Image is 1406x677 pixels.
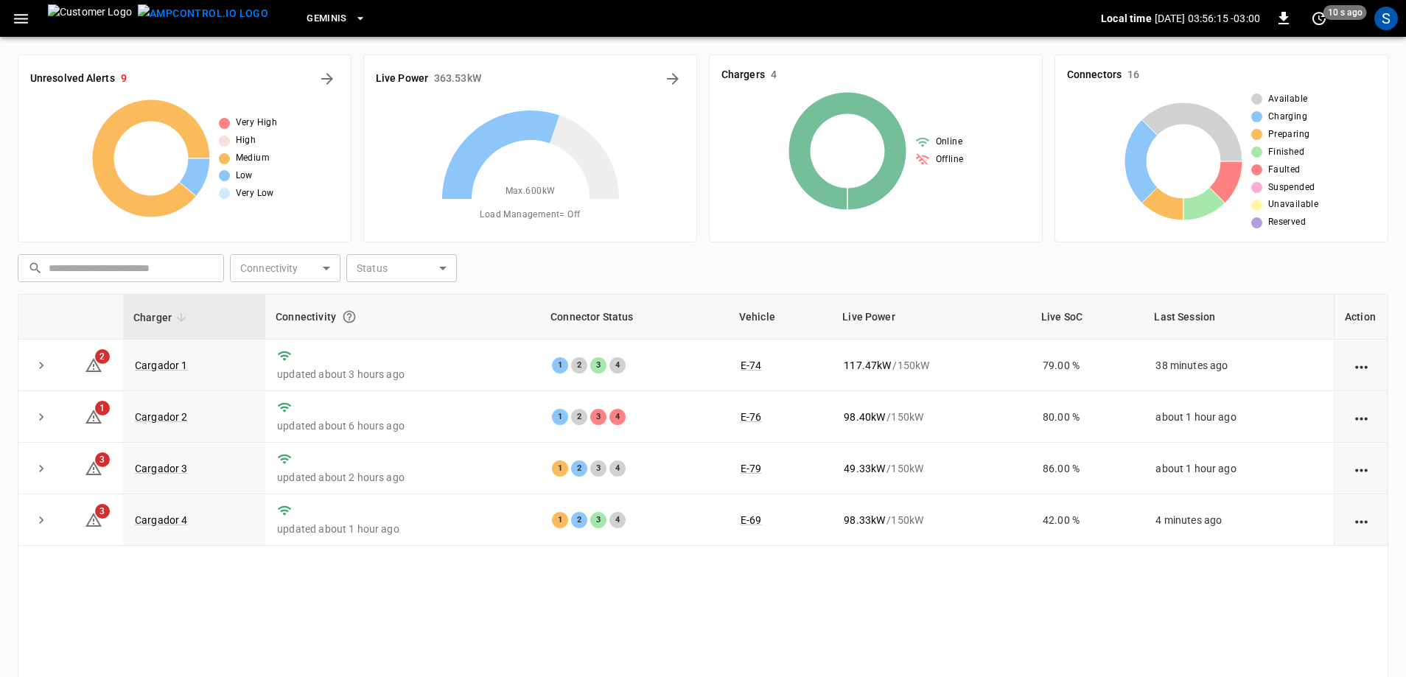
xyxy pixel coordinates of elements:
[844,410,1019,424] div: / 150 kW
[741,463,762,474] a: E-79
[95,504,110,519] span: 3
[590,409,606,425] div: 3
[1323,5,1367,20] span: 10 s ago
[1352,358,1371,373] div: action cell options
[609,512,626,528] div: 4
[376,71,428,87] h6: Live Power
[1144,443,1334,494] td: about 1 hour ago
[276,304,530,330] div: Connectivity
[552,460,568,477] div: 1
[844,358,891,373] p: 117.47 kW
[236,151,270,166] span: Medium
[30,71,115,87] h6: Unresolved Alerts
[571,512,587,528] div: 2
[138,4,268,23] img: ampcontrol.io logo
[1031,340,1144,391] td: 79.00 %
[236,133,256,148] span: High
[236,169,253,183] span: Low
[609,460,626,477] div: 4
[1268,180,1315,195] span: Suspended
[571,357,587,373] div: 2
[1101,11,1152,26] p: Local time
[844,513,1019,527] div: / 150 kW
[729,295,832,340] th: Vehicle
[571,409,587,425] div: 2
[609,409,626,425] div: 4
[741,514,762,526] a: E-69
[277,367,528,382] p: updated about 3 hours ago
[85,513,102,525] a: 3
[48,4,132,32] img: Customer Logo
[1268,127,1310,142] span: Preparing
[1031,391,1144,443] td: 80.00 %
[844,410,885,424] p: 98.40 kW
[540,295,729,340] th: Connector Status
[590,512,606,528] div: 3
[590,357,606,373] div: 3
[95,452,110,467] span: 3
[1352,513,1371,527] div: action cell options
[1352,410,1371,424] div: action cell options
[661,67,685,91] button: Energy Overview
[1144,494,1334,546] td: 4 minutes ago
[1031,494,1144,546] td: 42.00 %
[936,135,962,150] span: Online
[1144,295,1334,340] th: Last Session
[95,401,110,415] span: 1
[277,522,528,536] p: updated about 1 hour ago
[571,460,587,477] div: 2
[552,512,568,528] div: 1
[1268,163,1301,178] span: Faulted
[1334,295,1388,340] th: Action
[133,309,191,326] span: Charger
[277,470,528,485] p: updated about 2 hours ago
[936,152,964,167] span: Offline
[552,409,568,425] div: 1
[30,354,52,376] button: expand row
[1307,7,1331,30] button: set refresh interval
[844,461,885,476] p: 49.33 kW
[85,358,102,370] a: 2
[844,358,1019,373] div: / 150 kW
[1031,443,1144,494] td: 86.00 %
[236,186,274,201] span: Very Low
[480,208,580,222] span: Load Management = Off
[121,71,127,87] h6: 9
[301,4,372,33] button: Geminis
[609,357,626,373] div: 4
[1268,145,1304,160] span: Finished
[1127,67,1139,83] h6: 16
[844,513,885,527] p: 98.33 kW
[95,349,110,364] span: 2
[30,509,52,531] button: expand row
[30,406,52,428] button: expand row
[30,457,52,480] button: expand row
[135,463,188,474] a: Cargador 3
[590,460,606,477] div: 3
[741,411,762,423] a: E-76
[1374,7,1398,30] div: profile-icon
[1268,92,1308,107] span: Available
[434,71,481,87] h6: 363.53 kW
[1144,391,1334,443] td: about 1 hour ago
[1352,461,1371,476] div: action cell options
[832,295,1031,340] th: Live Power
[85,462,102,474] a: 3
[1144,340,1334,391] td: 38 minutes ago
[1031,295,1144,340] th: Live SoC
[336,304,363,330] button: Connection between the charger and our software.
[741,359,762,371] a: E-74
[85,410,102,421] a: 1
[721,67,765,83] h6: Chargers
[844,461,1019,476] div: / 150 kW
[135,514,188,526] a: Cargador 4
[236,116,278,130] span: Very High
[1067,67,1122,83] h6: Connectors
[135,359,188,371] a: Cargador 1
[1268,215,1306,230] span: Reserved
[552,357,568,373] div: 1
[1155,11,1260,26] p: [DATE] 03:56:15 -03:00
[307,10,347,27] span: Geminis
[135,411,188,423] a: Cargador 2
[277,418,528,433] p: updated about 6 hours ago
